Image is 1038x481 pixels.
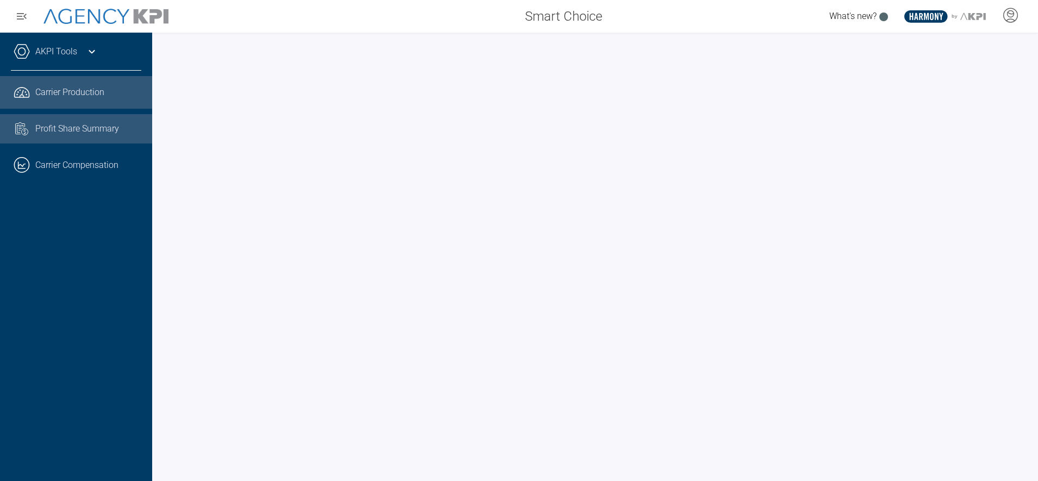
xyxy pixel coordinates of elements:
a: AKPI Tools [35,45,77,58]
span: Profit Share Summary [35,122,119,135]
img: AgencyKPI [43,9,168,24]
span: Carrier Production [35,86,104,99]
span: What's new? [829,11,877,21]
span: Smart Choice [525,7,602,26]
